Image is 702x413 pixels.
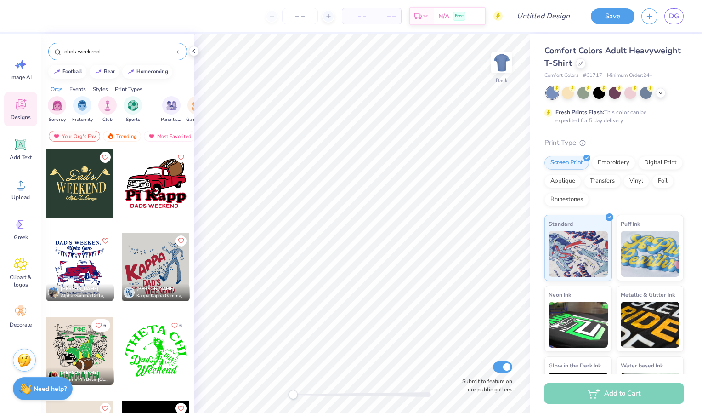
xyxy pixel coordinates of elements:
[126,116,140,123] span: Sports
[544,174,581,188] div: Applique
[98,96,117,123] button: filter button
[621,219,640,229] span: Puff Ink
[100,235,111,247] button: Like
[496,76,508,85] div: Back
[148,133,155,139] img: most_fav.gif
[192,100,202,111] img: Game Day Image
[621,302,680,348] img: Metallic & Glitter Ink
[161,116,182,123] span: Parent's Weekend
[377,11,396,21] span: – –
[549,231,608,277] img: Standard
[167,319,186,332] button: Like
[136,69,168,74] div: homecoming
[457,377,512,394] label: Submit to feature on our public gallery.
[136,293,186,299] span: Kappa Kappa Gamma, [GEOGRAPHIC_DATA][US_STATE]
[186,96,207,123] div: filter for Game Day
[10,321,32,328] span: Decorate
[669,11,679,22] span: DG
[544,138,684,148] div: Print Type
[48,96,66,123] div: filter for Sorority
[592,156,635,170] div: Embroidery
[14,234,28,241] span: Greek
[555,108,668,125] div: This color can be expedited for 5 day delivery.
[10,74,32,81] span: Image AI
[93,85,108,93] div: Styles
[544,72,578,80] span: Comfort Colors
[53,69,61,75] img: trend_line.gif
[102,100,113,111] img: Club Image
[175,152,187,163] button: Like
[122,65,172,79] button: homecoming
[69,85,86,93] div: Events
[510,7,577,25] input: Untitled Design
[61,286,99,292] span: [PERSON_NAME]
[104,69,115,74] div: bear
[77,100,87,111] img: Fraternity Image
[62,69,82,74] div: football
[72,96,93,123] div: filter for Fraternity
[103,131,141,142] div: Trending
[124,96,142,123] button: filter button
[61,369,99,376] span: [PERSON_NAME]
[607,72,653,80] span: Minimum Order: 24 +
[52,100,62,111] img: Sorority Image
[95,69,102,75] img: trend_line.gif
[63,47,175,56] input: Try "Alpha"
[61,376,110,383] span: Gamma Phi Beta, [GEOGRAPHIC_DATA][US_STATE]
[102,116,113,123] span: Club
[53,133,60,139] img: most_fav.gif
[544,45,681,69] span: Comfort Colors Adult Heavyweight T-Shirt
[549,290,571,299] span: Neon Ink
[621,361,663,370] span: Water based Ink
[544,156,589,170] div: Screen Print
[549,361,601,370] span: Glow in the Dark Ink
[10,154,32,161] span: Add Text
[455,13,464,19] span: Free
[90,65,119,79] button: bear
[48,96,66,123] button: filter button
[179,323,182,328] span: 6
[438,11,449,21] span: N/A
[584,174,621,188] div: Transfers
[638,156,683,170] div: Digital Print
[49,131,100,142] div: Your Org's Fav
[51,85,62,93] div: Orgs
[100,152,111,163] button: Like
[98,96,117,123] div: filter for Club
[289,390,298,399] div: Accessibility label
[652,174,674,188] div: Foil
[34,384,67,393] strong: Need help?
[186,96,207,123] button: filter button
[664,8,684,24] a: DG
[144,131,196,142] div: Most Favorited
[91,319,110,332] button: Like
[115,85,142,93] div: Print Types
[166,100,177,111] img: Parent's Weekend Image
[549,219,573,229] span: Standard
[621,290,675,299] span: Metallic & Glitter Ink
[49,116,66,123] span: Sorority
[186,116,207,123] span: Game Day
[127,69,135,75] img: trend_line.gif
[591,8,634,24] button: Save
[621,231,680,277] img: Puff Ink
[11,114,31,121] span: Designs
[161,96,182,123] button: filter button
[48,65,86,79] button: football
[103,323,106,328] span: 6
[136,286,175,292] span: [PERSON_NAME]
[623,174,649,188] div: Vinyl
[175,235,187,247] button: Like
[72,96,93,123] button: filter button
[161,96,182,123] div: filter for Parent's Weekend
[549,302,608,348] img: Neon Ink
[124,96,142,123] div: filter for Sports
[348,11,366,21] span: – –
[6,274,36,288] span: Clipart & logos
[107,133,114,139] img: trending.gif
[128,100,138,111] img: Sports Image
[61,293,110,299] span: Alpha Gamma Delta, The [US_STATE][GEOGRAPHIC_DATA]
[72,116,93,123] span: Fraternity
[493,53,511,72] img: Back
[11,194,30,201] span: Upload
